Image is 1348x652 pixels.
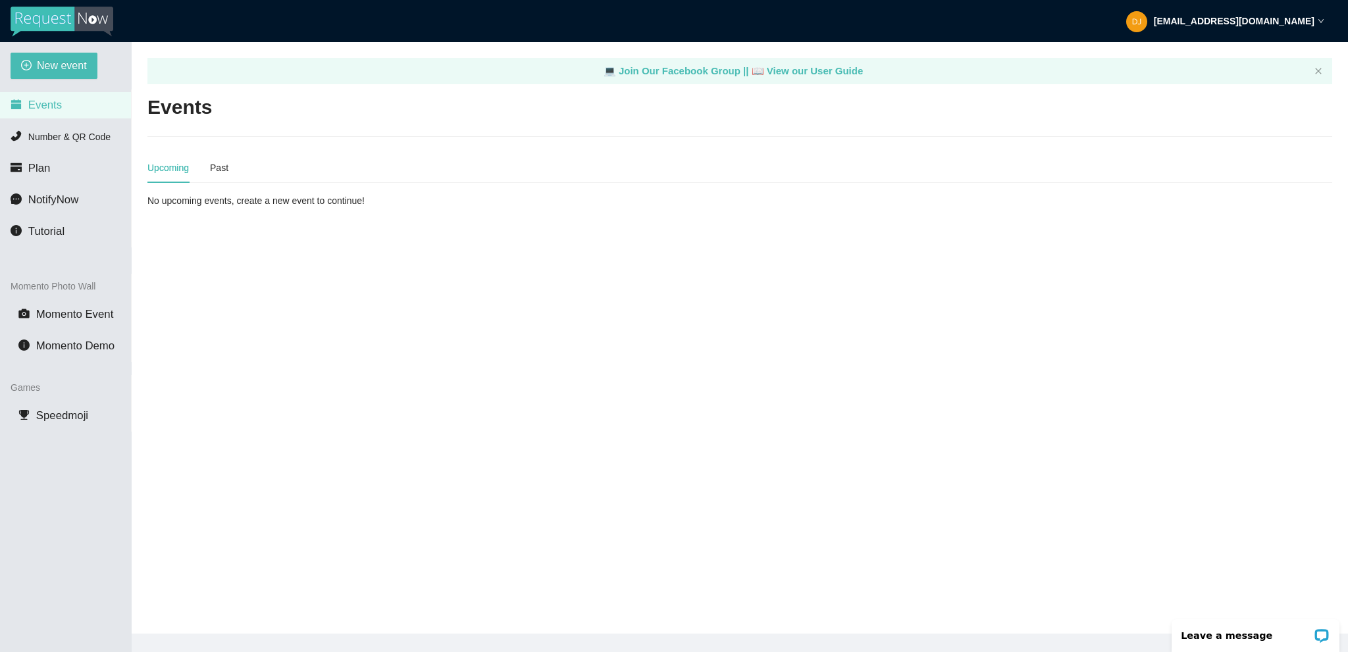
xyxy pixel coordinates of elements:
[11,53,97,79] button: plus-circleNew event
[28,99,62,111] span: Events
[1154,16,1314,26] strong: [EMAIL_ADDRESS][DOMAIN_NAME]
[147,161,189,175] div: Upcoming
[28,162,51,174] span: Plan
[18,409,30,420] span: trophy
[752,65,864,76] a: laptop View our User Guide
[752,65,764,76] span: laptop
[1163,611,1348,652] iframe: LiveChat chat widget
[21,60,32,72] span: plus-circle
[11,162,22,173] span: credit-card
[147,94,212,121] h2: Events
[1126,11,1147,32] img: 80d5d20b959ec28698a34f6ee56d40ed
[147,193,535,208] div: No upcoming events, create a new event to continue!
[210,161,228,175] div: Past
[1314,67,1322,75] span: close
[36,308,114,320] span: Momento Event
[28,132,111,142] span: Number & QR Code
[37,57,87,74] span: New event
[1314,67,1322,76] button: close
[604,65,616,76] span: laptop
[11,99,22,110] span: calendar
[28,225,65,238] span: Tutorial
[11,225,22,236] span: info-circle
[604,65,752,76] a: laptop Join Our Facebook Group ||
[11,130,22,141] span: phone
[18,339,30,351] span: info-circle
[1318,18,1324,24] span: down
[18,308,30,319] span: camera
[11,193,22,205] span: message
[36,339,115,352] span: Momento Demo
[11,7,113,37] img: RequestNow
[28,193,78,206] span: NotifyNow
[36,409,88,422] span: Speedmoji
